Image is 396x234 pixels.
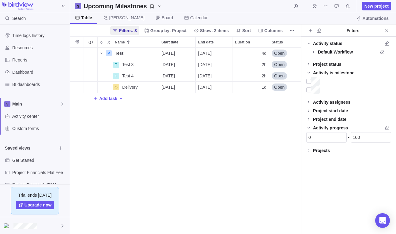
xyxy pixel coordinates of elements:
[196,37,232,47] div: End date
[269,82,306,93] div: Open
[354,14,391,23] span: Automations
[269,37,306,47] div: Status
[198,73,212,79] span: [DATE]
[12,45,67,51] span: Resources
[12,81,67,87] span: BI dashboards
[272,39,283,45] span: Status
[343,2,352,10] span: Notifications
[262,50,266,56] span: 4d
[12,125,67,132] span: Custom forms
[56,144,65,152] span: Browse views
[269,70,306,82] div: Status
[383,39,391,48] span: Clear all filters
[115,39,125,45] span: Name
[150,28,187,34] span: Group by: Project
[198,84,212,90] span: [DATE]
[115,50,123,56] span: Test
[159,37,195,47] div: Start date
[109,15,145,21] span: [PERSON_NAME]
[310,5,319,9] a: Time logs
[232,37,269,47] div: Duration
[105,38,112,46] span: Collapse
[269,82,306,93] div: Status
[313,125,348,131] div: Activity progress
[315,26,323,35] span: Clear all filters
[191,26,231,35] span: Show: 2 items
[142,26,189,35] span: Group by: Project
[269,48,306,59] div: Status
[25,202,52,208] span: Upgrade now
[113,73,119,79] div: T
[112,37,159,47] div: Name
[84,70,98,82] div: Trouble indication
[364,3,389,9] span: New project
[159,48,196,59] div: Start date
[4,222,11,229] div: Chris Tucker
[81,15,92,21] span: Table
[161,61,175,68] span: [DATE]
[274,84,285,90] span: Open
[12,113,67,119] span: Activity center
[274,73,285,79] span: Open
[288,26,296,35] span: More actions
[113,62,119,68] div: T
[93,94,117,103] span: Add task
[232,59,269,70] div: Duration
[332,5,341,9] a: Approval requests
[12,57,67,63] span: Reports
[313,116,346,122] div: Project end date
[318,49,353,55] div: Default Workflow
[242,28,251,34] span: Sort
[159,59,196,70] div: Start date
[12,69,67,75] span: Dashboard
[269,70,306,81] div: Open
[232,70,269,82] div: Duration
[198,39,214,45] span: End date
[12,169,67,176] span: Project Financials Flat Fee
[81,2,164,10] span: Upcoming Milestones
[2,2,33,10] img: logo
[12,157,67,163] span: Get Started
[16,201,54,209] a: Upgrade now
[98,59,159,70] div: Name
[292,2,300,10] span: Start timer
[274,50,285,56] span: Open
[120,70,159,81] div: Test 4
[313,108,348,114] div: Project start date
[313,70,354,76] div: Activity is milestone
[98,82,159,93] div: Name
[274,61,285,68] span: Open
[362,15,389,21] span: Automations
[196,48,232,59] div: End date
[84,82,98,93] div: Trouble indication
[313,99,350,105] div: Activity assignees
[196,82,232,93] div: End date
[4,223,11,228] img: Show
[262,61,266,68] span: 2h
[161,50,175,56] span: [DATE]
[98,48,159,59] div: Name
[190,15,208,21] span: Calendar
[234,26,253,35] span: Sort
[347,134,351,140] div: -
[378,48,386,56] span: Clear all filters
[321,2,330,10] span: My assignments
[362,2,391,10] span: New project
[73,38,81,46] span: Selection mode
[262,84,266,90] span: 1d
[232,82,269,93] div: Duration
[256,26,285,35] span: Columns
[306,26,315,35] span: Add filters
[70,48,301,234] div: grid
[235,39,250,45] span: Duration
[112,48,159,59] div: Test
[122,73,134,79] span: Test 4
[313,40,342,46] div: Activity status
[98,70,159,82] div: Name
[161,73,175,79] span: [DATE]
[110,26,139,35] span: Filters: 3
[5,145,56,151] span: Saved views
[122,84,138,90] span: Delivery
[269,59,306,70] div: Status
